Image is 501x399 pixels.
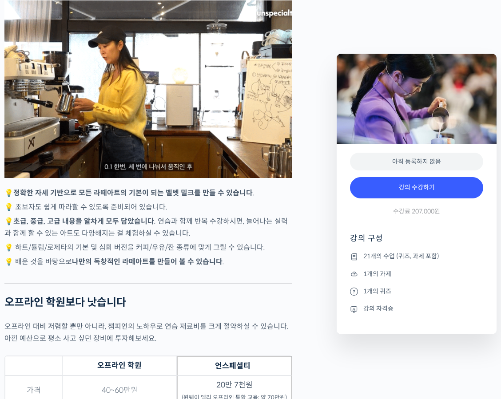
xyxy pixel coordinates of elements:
[350,286,483,296] li: 1개의 퀴즈
[393,207,440,216] span: 수강료 207,000원
[177,356,291,375] th: 언스페셜티
[4,256,292,268] p: 💡 배운 것을 바탕으로 .
[13,217,154,226] strong: 초급, 중급, 고급 내용을 알차게 모두 담았습니다
[81,295,92,302] span: 대화
[97,361,142,370] strong: 오프라인 학원
[4,0,292,178] div: 2 / 4
[4,215,292,239] p: 💡 . 연습과 함께 반복 수강하시면, 늘어나는 실력과 함께 할 수 있는 아트도 다양해지는 걸 체험하실 수 있습니다.
[28,295,33,302] span: 홈
[4,187,292,199] p: 💡 .
[137,295,148,302] span: 설정
[350,269,483,279] li: 1개의 과제
[4,320,292,344] p: 오프라인 대비 저렴할 뿐만 아니라, 챔피언의 노하우로 연습 재료비를 크게 절약하실 수 있습니다. 아낀 예산으로 평소 사고 싶던 장비에 투자해보세요.
[350,153,483,171] div: 아직 등록하지 않음
[350,251,483,262] li: 21개의 수업 (퀴즈, 과제 포함)
[13,188,253,198] strong: 정확한 자세 기반으로 모든 라떼아트의 기본이 되는 벨벳 밀크를 만들 수 있습니다
[350,177,483,198] a: 강의 수강하기
[350,304,483,314] li: 강의 자격증
[4,241,292,253] p: 💡 하트/튤립/로제타의 기본 및 심화 버전을 커피/우유/잔 종류에 맞게 그릴 수 있습니다.
[3,281,59,304] a: 홈
[350,233,483,251] h4: 강의 구성
[115,281,171,304] a: 설정
[72,257,223,266] strong: 나만의 독창적인 라떼아트를 만들어 볼 수 있습니다
[59,281,115,304] a: 대화
[4,201,292,213] p: 💡 초보자도 쉽게 따라할 수 있도록 준비되어 있습니다.
[4,296,126,309] strong: 오프라인 학원보다 낫습니다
